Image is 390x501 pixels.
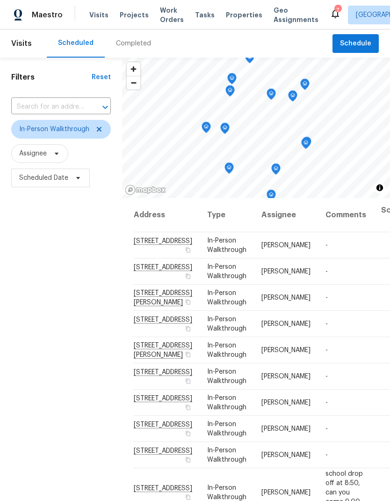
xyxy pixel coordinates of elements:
[127,76,140,89] button: Zoom out
[288,90,297,105] div: Map marker
[245,52,254,66] div: Map marker
[261,489,311,495] span: [PERSON_NAME]
[261,373,311,380] span: [PERSON_NAME]
[261,452,311,458] span: [PERSON_NAME]
[226,10,262,20] span: Properties
[184,377,192,385] button: Copy Address
[207,264,246,280] span: In-Person Walkthrough
[184,298,192,306] button: Copy Address
[11,33,32,54] span: Visits
[160,6,184,24] span: Work Orders
[274,6,318,24] span: Geo Assignments
[184,350,192,359] button: Copy Address
[184,456,192,464] button: Copy Address
[318,198,374,232] th: Comments
[207,421,246,437] span: In-Person Walkthrough
[377,183,383,193] span: Toggle attribution
[184,429,192,438] button: Copy Address
[261,242,311,249] span: [PERSON_NAME]
[227,73,237,88] div: Map marker
[207,290,246,306] span: In-Person Walkthrough
[116,39,151,48] div: Completed
[261,268,311,275] span: [PERSON_NAME]
[89,10,108,20] span: Visits
[300,79,310,93] div: Map marker
[202,122,211,136] div: Map marker
[325,347,328,354] span: -
[225,85,235,100] div: Map marker
[207,368,246,384] span: In-Person Walkthrough
[325,295,328,301] span: -
[261,399,311,406] span: [PERSON_NAME]
[325,321,328,327] span: -
[220,123,230,137] div: Map marker
[261,426,311,432] span: [PERSON_NAME]
[261,321,311,327] span: [PERSON_NAME]
[58,38,94,48] div: Scheduled
[11,100,85,114] input: Search for an address...
[334,6,341,15] div: 7
[302,137,311,151] div: Map marker
[301,138,311,152] div: Map marker
[267,88,276,103] div: Map marker
[92,73,111,82] div: Reset
[374,182,385,193] button: Toggle attribution
[195,12,215,18] span: Tasks
[19,149,47,158] span: Assignee
[125,184,166,195] a: Mapbox homepage
[207,342,246,358] span: In-Person Walkthrough
[99,101,112,114] button: Open
[261,295,311,301] span: [PERSON_NAME]
[120,10,149,20] span: Projects
[200,198,254,232] th: Type
[325,452,328,458] span: -
[340,38,371,50] span: Schedule
[261,347,311,354] span: [PERSON_NAME]
[184,493,192,501] button: Copy Address
[325,268,328,275] span: -
[184,246,192,254] button: Copy Address
[184,324,192,333] button: Copy Address
[19,125,89,134] span: In-Person Walkthrough
[19,173,68,183] span: Scheduled Date
[184,403,192,412] button: Copy Address
[254,198,318,232] th: Assignee
[184,272,192,280] button: Copy Address
[325,373,328,380] span: -
[11,73,92,82] h1: Filters
[271,163,281,178] div: Map marker
[224,162,234,177] div: Map marker
[207,395,246,411] span: In-Person Walkthrough
[207,484,246,500] span: In-Person Walkthrough
[207,316,246,332] span: In-Person Walkthrough
[332,34,379,53] button: Schedule
[127,62,140,76] button: Zoom in
[32,10,63,20] span: Maestro
[207,447,246,463] span: In-Person Walkthrough
[325,242,328,249] span: -
[325,399,328,406] span: -
[133,198,200,232] th: Address
[325,426,328,432] span: -
[267,190,276,204] div: Map marker
[207,237,246,253] span: In-Person Walkthrough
